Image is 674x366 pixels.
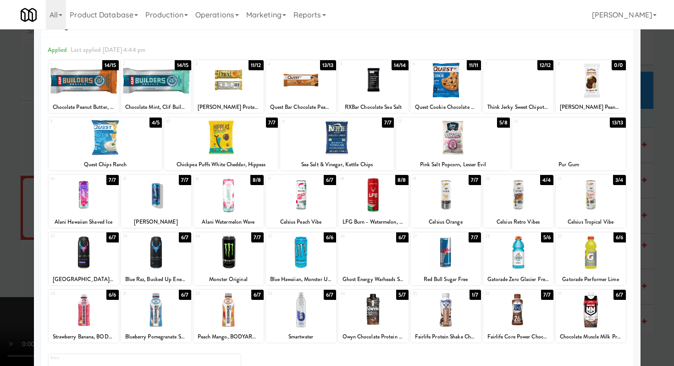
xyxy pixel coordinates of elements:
[49,232,119,285] div: 226/7[GEOGRAPHIC_DATA], Bucked Up Energy Drink
[485,274,552,285] div: Gatorade Zero Glacier Freeze
[340,101,407,113] div: RXBar Chocolate Sea Salt
[48,45,67,54] span: Applied
[195,216,262,228] div: Alani Watermelon Wave
[338,331,409,343] div: Owyn Chocolate Protein Shake
[612,60,625,70] div: 0/0
[195,290,229,298] div: 32
[193,216,264,228] div: Alani Watermelon Wave
[340,232,374,240] div: 26
[266,331,336,343] div: Smartwater
[266,118,278,128] div: 7/7
[195,101,262,113] div: [PERSON_NAME] Protein Bar - Peanut Butter Chocolate Chunk
[266,60,336,113] div: 413/13Quest Bar Chocolate Peanut Butter
[179,175,191,185] div: 7/7
[121,216,191,228] div: [PERSON_NAME]
[411,216,481,228] div: Celsius Orange
[320,60,336,70] div: 13/13
[340,274,407,285] div: Ghost Energy Warheads Sour Watermelon
[324,232,336,242] div: 6/6
[338,60,409,113] div: 514/14RXBar Chocolate Sea Salt
[469,175,481,185] div: 7/7
[485,331,552,343] div: Fairlife Core Power Chocolate
[557,101,624,113] div: [PERSON_NAME] Peanut Butter Cups
[280,118,394,170] div: 117/7Sea Salt & Vinegar, Kettle Chips
[266,274,336,285] div: Blue Hawaiian, Monster Ultra
[193,60,264,113] div: 311/12[PERSON_NAME] Protein Bar - Peanut Butter Chocolate Chunk
[483,331,553,343] div: Fairlife Core Power Chocolate
[412,216,480,228] div: Celsius Orange
[121,274,191,285] div: Blue Raz, Bucked Up Energy Drink
[556,232,626,285] div: 296/6Gatorade Performer Lime
[121,175,191,228] div: 157/7[PERSON_NAME]
[541,232,553,242] div: 5/6
[175,60,191,70] div: 14/15
[123,175,156,183] div: 15
[556,101,626,113] div: [PERSON_NAME] Peanut Butter Cups
[50,331,117,343] div: Strawberry Banana, BODYARMOR LYTE
[266,232,336,285] div: 256/6Blue Hawaiian, Monster Ultra
[268,60,301,68] div: 4
[483,175,553,228] div: 204/4Celsius Retro Vibes
[557,331,624,343] div: Chocolate Muscle Milk Protein Shake
[266,216,336,228] div: Celsius Peach Vibe
[558,60,591,68] div: 8
[267,101,335,113] div: Quest Bar Chocolate Peanut Butter
[340,60,374,68] div: 5
[483,232,553,285] div: 285/6Gatorade Zero Glacier Freeze
[557,274,624,285] div: Gatorade Performer Lime
[267,331,335,343] div: Smartwater
[106,290,118,300] div: 6/6
[195,175,229,183] div: 16
[50,216,117,228] div: Alani Hawaiian Shaved Ice
[123,60,156,68] div: 2
[485,175,519,183] div: 20
[398,159,508,170] div: Pink Salt Popcorn, Lesser Evil
[537,60,553,70] div: 12/12
[49,290,119,343] div: 306/6Strawberry Banana, BODYARMOR LYTE
[166,118,221,125] div: 10
[540,175,553,185] div: 4/4
[267,216,335,228] div: Celsius Peach Vibe
[613,290,625,300] div: 6/7
[268,232,301,240] div: 25
[340,175,374,183] div: 18
[613,175,625,185] div: 3/4
[195,60,229,68] div: 3
[266,290,336,343] div: 336/7Smartwater
[280,159,394,170] div: Sea Salt & Vinegar, Kettle Chips
[193,290,264,343] div: 326/7Peach Mango, BODYARMOR LYTE
[195,274,262,285] div: Monster Original
[514,159,624,170] div: Pur Gum
[50,290,84,298] div: 30
[412,274,480,285] div: Red Bull Sugar Free
[485,216,552,228] div: Celsius Retro Vibes
[122,101,190,113] div: Chocolate Mint, Clif Builder's Protein Bars
[556,216,626,228] div: Celsius Tropical Vibe
[338,175,409,228] div: 188/8LFG Burn - Watermelon, Bucked Up
[557,216,624,228] div: Celsius Tropical Vibe
[193,101,264,113] div: [PERSON_NAME] Protein Bar - Peanut Butter Chocolate Chunk
[193,274,264,285] div: Monster Original
[122,274,190,285] div: Blue Raz, Bucked Up Energy Drink
[558,290,591,298] div: 37
[395,175,408,185] div: 8/8
[50,118,105,125] div: 9
[121,60,191,113] div: 214/15Chocolate Mint, Clif Builder's Protein Bars
[49,118,162,170] div: 94/5Quest Chips Ranch
[338,232,409,285] div: 266/7Ghost Energy Warheads Sour Watermelon
[179,290,191,300] div: 6/7
[122,216,190,228] div: [PERSON_NAME]
[556,175,626,228] div: 213/4Celsius Tropical Vibe
[324,290,336,300] div: 6/7
[413,175,446,183] div: 19
[102,60,119,70] div: 14/15
[412,101,480,113] div: Quest Cookie Chocolate Chip
[338,290,409,343] div: 345/7Owyn Chocolate Protein Shake
[50,60,84,68] div: 1
[49,274,119,285] div: [GEOGRAPHIC_DATA], Bucked Up Energy Drink
[392,60,409,70] div: 14/14
[340,290,374,298] div: 34
[558,232,591,240] div: 29
[251,290,263,300] div: 6/7
[193,232,264,285] div: 247/7Monster Original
